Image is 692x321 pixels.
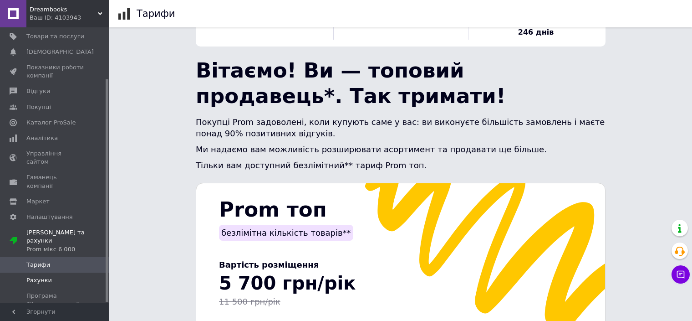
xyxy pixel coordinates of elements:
span: Показники роботи компанії [26,63,84,80]
span: Маркет [26,197,50,206]
span: Тільки вам доступний безлімітний** тариф Prom топ. [196,160,427,170]
span: Товари та послуги [26,32,84,41]
span: Гаманець компанії [26,173,84,190]
span: 246 днів [518,28,554,36]
span: Каталог ProSale [26,119,76,127]
span: [DEMOGRAPHIC_DATA] [26,48,94,56]
span: [PERSON_NAME] та рахунки [26,228,109,254]
div: Ваш ID: 4103943 [30,14,109,22]
span: 11 500 грн/рік [219,297,280,306]
span: Dreambooks [30,5,98,14]
span: Ми надаємо вам можливість розширювати асортимент та продавати ще більше. [196,145,547,154]
span: 5 700 грн/рік [219,273,356,294]
span: Вартість розміщення [219,260,319,269]
span: безлімітна кількість товарів** [221,228,351,238]
button: Чат з покупцем [672,265,690,284]
span: Аналітика [26,134,58,142]
span: Програма "Приведи друга" [26,292,84,308]
span: Prom топ [219,197,327,222]
span: Налаштування [26,213,73,221]
span: Покупці Prom задоволені, коли купують саме у вас: ви виконуєте більшість замовлень і маєте понад ... [196,117,605,138]
h1: Тарифи [137,8,175,19]
span: Рахунки [26,276,52,285]
span: Покупці [26,103,51,111]
div: Prom мікс 6 000 [26,245,109,254]
span: Управління сайтом [26,150,84,166]
span: Тарифи [26,261,50,269]
span: Вітаємо! Ви — топовий продавець*. Так тримати! [196,58,505,108]
span: Відгуки [26,87,50,95]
